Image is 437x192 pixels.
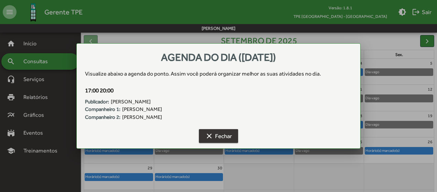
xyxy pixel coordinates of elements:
[205,130,232,142] span: Fechar
[111,98,151,106] span: [PERSON_NAME]
[122,113,162,121] span: [PERSON_NAME]
[85,105,120,113] strong: Companheiro 1:
[205,132,213,140] mat-icon: clear
[199,129,238,143] button: Fechar
[85,113,120,121] strong: Companheiro 2:
[122,105,162,113] span: [PERSON_NAME]
[161,51,276,63] span: Agenda do dia ([DATE])
[85,86,344,95] div: 17:00 20:00
[85,98,109,106] strong: Publicador:
[85,70,352,78] div: Visualize abaixo a agenda do ponto . Assim você poderá organizar melhor as suas atividades no dia.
